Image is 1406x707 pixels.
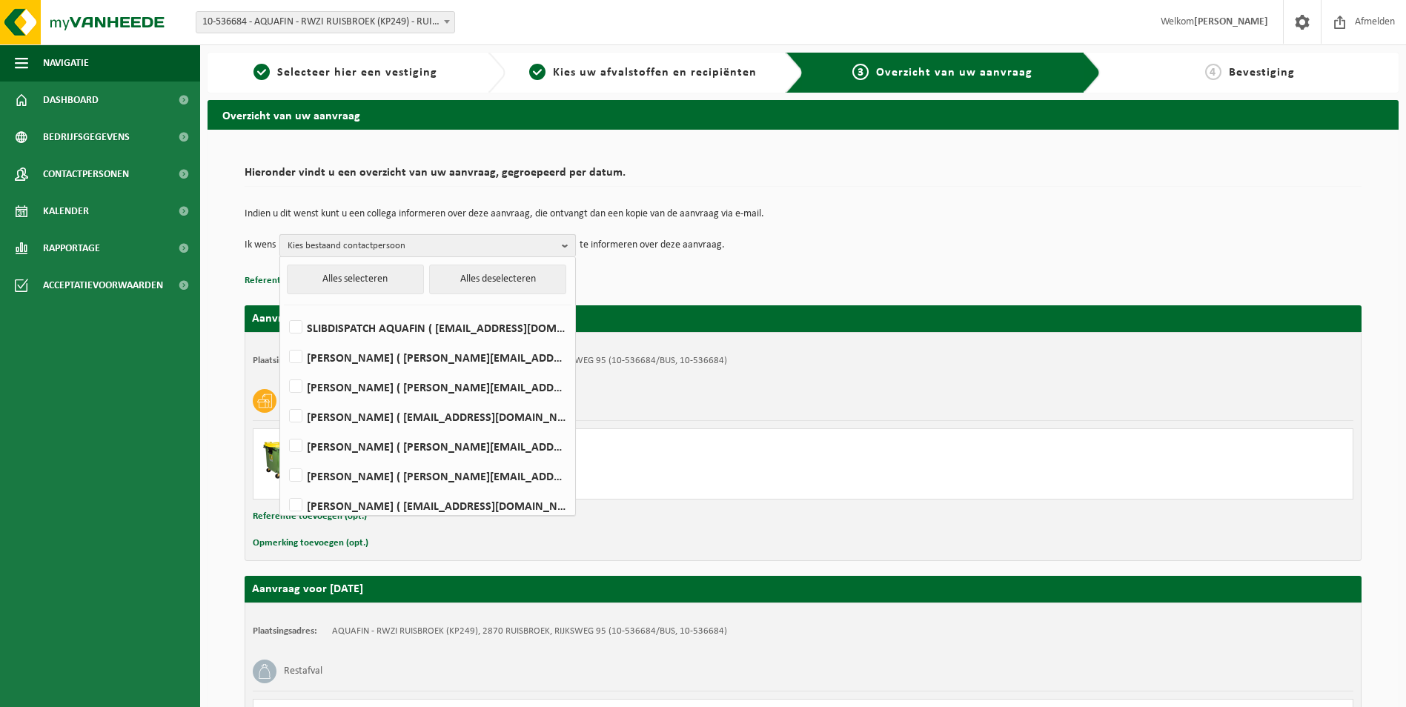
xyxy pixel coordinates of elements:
[287,265,424,294] button: Alles selecteren
[1229,67,1295,79] span: Bevestiging
[286,405,568,428] label: [PERSON_NAME] ( [EMAIL_ADDRESS][DOMAIN_NAME] )
[852,64,869,80] span: 3
[286,376,568,398] label: [PERSON_NAME] ( [PERSON_NAME][EMAIL_ADDRESS][DOMAIN_NAME] )
[286,346,568,368] label: [PERSON_NAME] ( [PERSON_NAME][EMAIL_ADDRESS][DOMAIN_NAME] )
[429,265,566,294] button: Alles deselecteren
[196,11,455,33] span: 10-536684 - AQUAFIN - RWZI RUISBROEK (KP249) - RUISBROEK
[279,234,576,256] button: Kies bestaand contactpersoon
[253,626,317,636] strong: Plaatsingsadres:
[876,67,1032,79] span: Overzicht van uw aanvraag
[208,100,1399,129] h2: Overzicht van uw aanvraag
[277,67,437,79] span: Selecteer hier een vestiging
[252,583,363,595] strong: Aanvraag voor [DATE]
[196,12,454,33] span: 10-536684 - AQUAFIN - RWZI RUISBROEK (KP249) - RUISBROEK
[252,313,363,325] strong: Aanvraag voor [DATE]
[332,625,727,637] td: AQUAFIN - RWZI RUISBROEK (KP249), 2870 RUISBROEK, RIJKSWEG 95 (10-536684/BUS, 10-536684)
[253,356,317,365] strong: Plaatsingsadres:
[320,460,863,472] div: Ledigen
[253,64,270,80] span: 1
[215,64,476,82] a: 1Selecteer hier een vestiging
[43,82,99,119] span: Dashboard
[286,435,568,457] label: [PERSON_NAME] ( [PERSON_NAME][EMAIL_ADDRESS][DOMAIN_NAME] )
[288,235,556,257] span: Kies bestaand contactpersoon
[245,209,1362,219] p: Indien u dit wenst kunt u een collega informeren over deze aanvraag, die ontvangt dan een kopie v...
[43,230,100,267] span: Rapportage
[43,156,129,193] span: Contactpersonen
[286,316,568,339] label: SLIBDISPATCH AQUAFIN ( [EMAIL_ADDRESS][DOMAIN_NAME] )
[1194,16,1268,27] strong: [PERSON_NAME]
[43,267,163,304] span: Acceptatievoorwaarden
[284,660,322,683] h3: Restafval
[245,234,276,256] p: Ik wens
[1205,64,1221,80] span: 4
[286,465,568,487] label: [PERSON_NAME] ( [PERSON_NAME][EMAIL_ADDRESS][DOMAIN_NAME] )
[253,534,368,553] button: Opmerking toevoegen (opt.)
[43,193,89,230] span: Kalender
[261,437,305,481] img: WB-1100-HPE-GN-50.png
[580,234,725,256] p: te informeren over deze aanvraag.
[553,67,757,79] span: Kies uw afvalstoffen en recipiënten
[43,44,89,82] span: Navigatie
[529,64,546,80] span: 2
[286,494,568,517] label: [PERSON_NAME] ( [EMAIL_ADDRESS][DOMAIN_NAME] )
[320,479,863,491] div: Aantal: 1
[245,271,359,291] button: Referentie toevoegen (opt.)
[245,167,1362,187] h2: Hieronder vindt u een overzicht van uw aanvraag, gegroepeerd per datum.
[513,64,774,82] a: 2Kies uw afvalstoffen en recipiënten
[253,507,367,526] button: Referentie toevoegen (opt.)
[43,119,130,156] span: Bedrijfsgegevens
